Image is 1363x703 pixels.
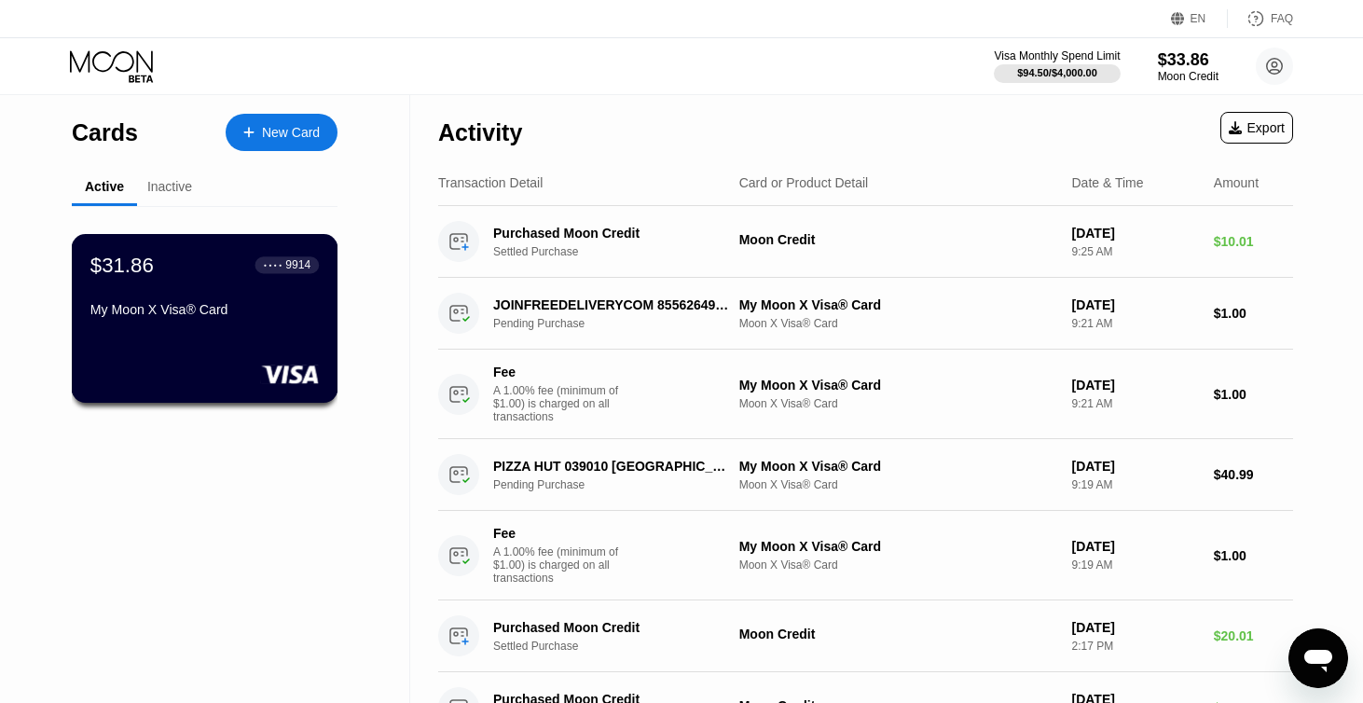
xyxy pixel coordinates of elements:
[85,179,124,194] div: Active
[739,175,869,190] div: Card or Product Detail
[1071,378,1198,393] div: [DATE]
[1228,9,1293,28] div: FAQ
[1017,67,1097,78] div: $94.50 / $4,000.00
[1071,620,1198,635] div: [DATE]
[739,297,1057,312] div: My Moon X Visa® Card
[147,179,192,194] div: Inactive
[1171,9,1228,28] div: EN
[1214,387,1293,402] div: $1.00
[1158,50,1218,83] div: $33.86Moon Credit
[1071,226,1198,241] div: [DATE]
[1158,70,1218,83] div: Moon Credit
[1071,478,1198,491] div: 9:19 AM
[1271,12,1293,25] div: FAQ
[262,125,320,141] div: New Card
[438,119,522,146] div: Activity
[1071,397,1198,410] div: 9:21 AM
[994,49,1120,62] div: Visa Monthly Spend Limit
[1071,297,1198,312] div: [DATE]
[739,627,1057,641] div: Moon Credit
[73,235,337,402] div: $31.86● ● ● ●9914My Moon X Visa® Card
[493,384,633,423] div: A 1.00% fee (minimum of $1.00) is charged on all transactions
[438,350,1293,439] div: FeeA 1.00% fee (minimum of $1.00) is charged on all transactionsMy Moon X Visa® CardMoon X Visa® ...
[90,302,319,317] div: My Moon X Visa® Card
[994,49,1120,83] div: Visa Monthly Spend Limit$94.50/$4,000.00
[493,640,750,653] div: Settled Purchase
[1214,175,1259,190] div: Amount
[72,119,138,146] div: Cards
[1214,234,1293,249] div: $10.01
[1191,12,1206,25] div: EN
[493,459,733,474] div: PIZZA HUT 039010 [GEOGRAPHIC_DATA] [GEOGRAPHIC_DATA]
[493,245,750,258] div: Settled Purchase
[1288,628,1348,688] iframe: Button to launch messaging window
[1220,112,1293,144] div: Export
[739,397,1057,410] div: Moon X Visa® Card
[1071,175,1143,190] div: Date & Time
[493,526,624,541] div: Fee
[739,459,1057,474] div: My Moon X Visa® Card
[438,600,1293,672] div: Purchased Moon CreditSettled PurchaseMoon Credit[DATE]2:17 PM$20.01
[1071,640,1198,653] div: 2:17 PM
[739,478,1057,491] div: Moon X Visa® Card
[1158,50,1218,70] div: $33.86
[493,297,733,312] div: JOINFREEDELIVERYCOM 8556264999 US
[493,620,733,635] div: Purchased Moon Credit
[739,558,1057,572] div: Moon X Visa® Card
[1214,467,1293,482] div: $40.99
[90,253,154,277] div: $31.86
[1071,558,1198,572] div: 9:19 AM
[493,545,633,585] div: A 1.00% fee (minimum of $1.00) is charged on all transactions
[739,378,1057,393] div: My Moon X Visa® Card
[1071,317,1198,330] div: 9:21 AM
[493,478,750,491] div: Pending Purchase
[739,232,1057,247] div: Moon Credit
[1214,628,1293,643] div: $20.01
[438,278,1293,350] div: JOINFREEDELIVERYCOM 8556264999 USPending PurchaseMy Moon X Visa® CardMoon X Visa® Card[DATE]9:21 ...
[739,539,1057,554] div: My Moon X Visa® Card
[493,226,733,241] div: Purchased Moon Credit
[1214,548,1293,563] div: $1.00
[493,365,624,379] div: Fee
[1071,539,1198,554] div: [DATE]
[1071,245,1198,258] div: 9:25 AM
[264,262,282,268] div: ● ● ● ●
[1214,306,1293,321] div: $1.00
[1071,459,1198,474] div: [DATE]
[438,439,1293,511] div: PIZZA HUT 039010 [GEOGRAPHIC_DATA] [GEOGRAPHIC_DATA]Pending PurchaseMy Moon X Visa® CardMoon X Vi...
[438,175,543,190] div: Transaction Detail
[226,114,337,151] div: New Card
[739,317,1057,330] div: Moon X Visa® Card
[285,258,310,271] div: 9914
[493,317,750,330] div: Pending Purchase
[438,511,1293,600] div: FeeA 1.00% fee (minimum of $1.00) is charged on all transactionsMy Moon X Visa® CardMoon X Visa® ...
[438,206,1293,278] div: Purchased Moon CreditSettled PurchaseMoon Credit[DATE]9:25 AM$10.01
[1229,120,1285,135] div: Export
